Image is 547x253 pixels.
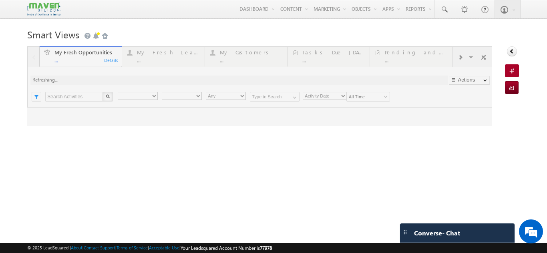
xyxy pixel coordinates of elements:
[149,245,179,250] a: Acceptable Use
[117,245,148,250] a: Terms of Service
[84,245,115,250] a: Contact Support
[260,245,272,251] span: 77978
[27,244,272,252] span: © 2025 LeadSquared | | | | |
[414,229,460,237] span: Converse - Chat
[71,245,82,250] a: About
[27,2,61,16] img: Custom Logo
[27,28,79,41] span: Smart Views
[402,229,408,235] img: carter-drag
[181,245,272,251] span: Your Leadsquared Account Number is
